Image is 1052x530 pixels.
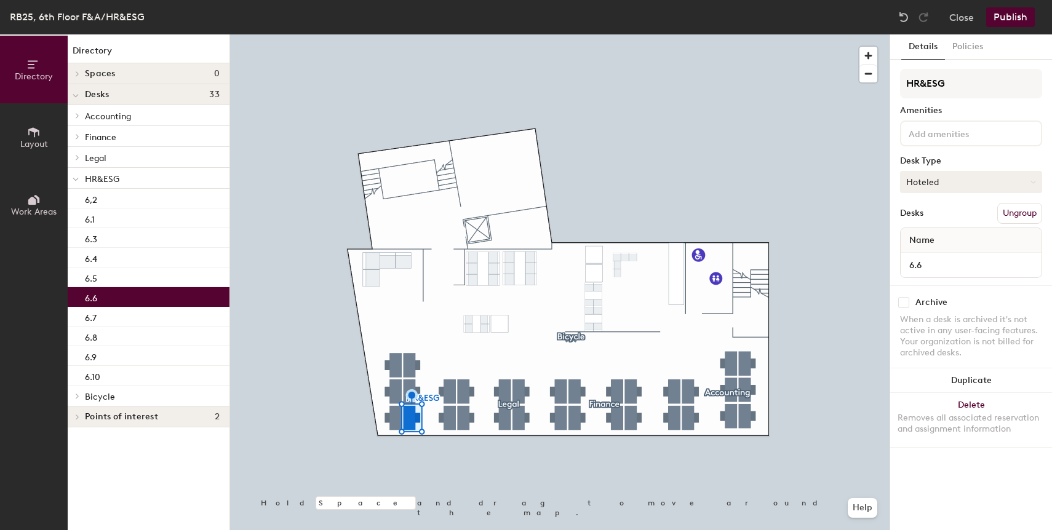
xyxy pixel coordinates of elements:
p: 6,2 [85,191,97,205]
span: 2 [215,412,220,422]
input: Unnamed desk [903,256,1039,274]
span: Accounting [85,111,131,122]
input: Add amenities [906,125,1017,140]
button: Ungroup [997,203,1042,224]
button: Duplicate [890,368,1052,393]
div: Desk Type [900,156,1042,166]
div: RB25, 6th Floor F&A/HR&ESG [10,9,145,25]
p: 6.10 [85,368,100,382]
p: 6.8 [85,329,97,343]
button: Details [901,34,945,60]
h1: Directory [68,44,229,63]
span: 0 [214,69,220,79]
p: 6.9 [85,349,97,363]
div: Desks [900,208,923,218]
span: Points of interest [85,412,158,422]
span: Desks [85,90,109,100]
p: 6.1 [85,211,95,225]
div: Archive [915,298,947,307]
div: Removes all associated reservation and assignment information [898,413,1045,435]
p: 6.3 [85,231,97,245]
button: Close [949,7,974,27]
span: Bicycle [85,392,115,402]
span: 33 [209,90,220,100]
span: HR&ESG [85,174,119,184]
div: Amenities [900,106,1042,116]
button: DeleteRemoves all associated reservation and assignment information [890,393,1052,447]
img: Undo [898,11,910,23]
button: Publish [986,7,1035,27]
img: Redo [917,11,930,23]
p: 6.6 [85,290,97,304]
p: 6.7 [85,309,97,323]
button: Help [848,498,877,518]
span: Spaces [85,69,116,79]
span: Name [903,229,941,251]
div: When a desk is archived it's not active in any user-facing features. Your organization is not bil... [900,314,1042,358]
span: Layout [20,139,48,149]
span: Work Areas [11,207,57,217]
span: Finance [85,132,116,143]
span: Directory [15,71,53,82]
p: 6.5 [85,270,97,284]
button: Hoteled [900,171,1042,193]
p: 6.4 [85,250,97,264]
button: Policies [945,34,990,60]
span: Legal [85,153,106,164]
